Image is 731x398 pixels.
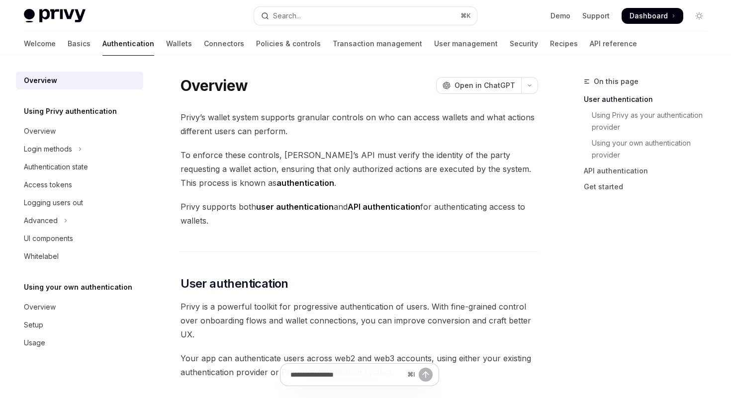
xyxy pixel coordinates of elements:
[24,250,59,262] div: Whitelabel
[24,319,43,331] div: Setup
[622,8,683,24] a: Dashboard
[24,105,117,117] h5: Using Privy authentication
[181,351,538,379] span: Your app can authenticate users across web2 and web3 accounts, using either your existing authent...
[510,32,538,56] a: Security
[276,178,334,188] strong: authentication
[333,32,422,56] a: Transaction management
[24,75,57,86] div: Overview
[550,32,578,56] a: Recipes
[181,300,538,341] span: Privy is a powerful toolkit for progressive authentication of users. With fine-grained control ov...
[24,215,58,227] div: Advanced
[584,179,715,195] a: Get started
[16,122,143,140] a: Overview
[460,12,471,20] span: ⌘ K
[68,32,91,56] a: Basics
[16,158,143,176] a: Authentication state
[691,8,707,24] button: Toggle dark mode
[590,32,637,56] a: API reference
[348,202,420,212] strong: API authentication
[102,32,154,56] a: Authentication
[630,11,668,21] span: Dashboard
[16,194,143,212] a: Logging users out
[16,176,143,194] a: Access tokens
[455,80,515,90] span: Open in ChatGPT
[24,9,86,23] img: light logo
[584,163,715,179] a: API authentication
[16,247,143,265] a: Whitelabel
[582,11,610,21] a: Support
[584,107,715,135] a: Using Privy as your authentication provider
[181,148,538,190] span: To enforce these controls, [PERSON_NAME]’s API must verify the identity of the party requesting a...
[419,368,433,382] button: Send message
[16,72,143,89] a: Overview
[24,143,72,155] div: Login methods
[181,77,248,94] h1: Overview
[24,179,72,191] div: Access tokens
[594,76,639,87] span: On this page
[290,364,403,386] input: Ask a question...
[204,32,244,56] a: Connectors
[434,32,498,56] a: User management
[24,161,88,173] div: Authentication state
[181,276,288,292] span: User authentication
[16,334,143,352] a: Usage
[24,301,56,313] div: Overview
[16,212,143,230] button: Toggle Advanced section
[254,7,476,25] button: Open search
[181,110,538,138] span: Privy’s wallet system supports granular controls on who can access wallets and what actions diffe...
[16,316,143,334] a: Setup
[273,10,301,22] div: Search...
[584,91,715,107] a: User authentication
[24,233,73,244] div: UI components
[24,337,45,349] div: Usage
[24,281,132,293] h5: Using your own authentication
[584,135,715,163] a: Using your own authentication provider
[256,32,321,56] a: Policies & controls
[16,140,143,158] button: Toggle Login methods section
[550,11,570,21] a: Demo
[256,202,334,212] strong: user authentication
[16,230,143,247] a: UI components
[24,125,56,137] div: Overview
[24,197,83,209] div: Logging users out
[166,32,192,56] a: Wallets
[16,298,143,316] a: Overview
[436,77,521,94] button: Open in ChatGPT
[24,32,56,56] a: Welcome
[181,200,538,228] span: Privy supports both and for authenticating access to wallets.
